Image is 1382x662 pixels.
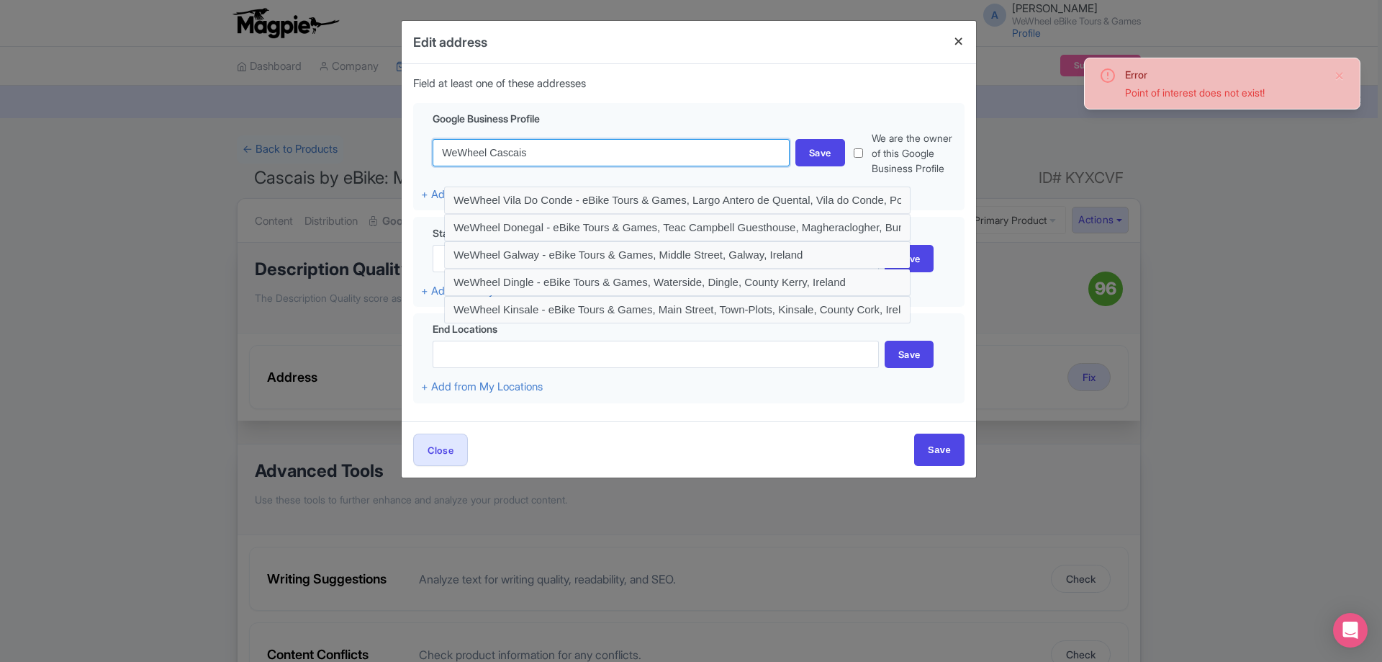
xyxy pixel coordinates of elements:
[421,187,543,201] a: + Add from My Locations
[872,130,957,176] label: We are the owner of this Google Business Profile
[413,32,487,52] h4: Edit address
[1125,85,1322,100] div: Point of interest does not exist!
[433,225,503,241] span: Start Locations
[914,434,965,466] input: Save
[433,321,497,336] span: End Locations
[1333,613,1368,648] div: Open Intercom Messenger
[885,341,934,368] div: Save
[1334,67,1345,84] button: Close
[421,380,543,393] a: + Add from My Locations
[1125,67,1322,82] div: Error
[413,434,468,466] button: Close
[941,21,976,62] button: Close
[413,76,965,92] p: Field at least one of these addresses
[795,139,845,166] div: Save
[421,284,543,298] a: + Add from My Locations
[433,139,790,166] input: Start typing your company name and choose the Google Business Profile that relates to this product.
[433,111,540,126] span: Google Business Profile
